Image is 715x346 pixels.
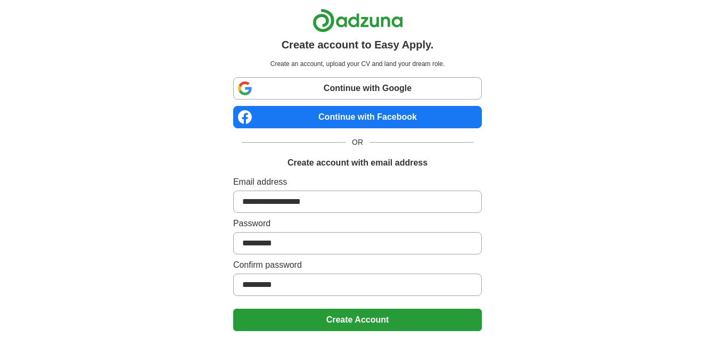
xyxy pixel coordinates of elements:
[233,77,482,100] a: Continue with Google
[235,59,480,69] p: Create an account, upload your CV and land your dream role.
[346,137,369,148] span: OR
[233,176,482,188] label: Email address
[233,309,482,331] button: Create Account
[282,37,434,53] h1: Create account to Easy Apply.
[233,259,482,271] label: Confirm password
[233,217,482,230] label: Password
[287,156,428,169] h1: Create account with email address
[233,106,482,128] a: Continue with Facebook
[313,9,403,32] img: Adzuna logo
